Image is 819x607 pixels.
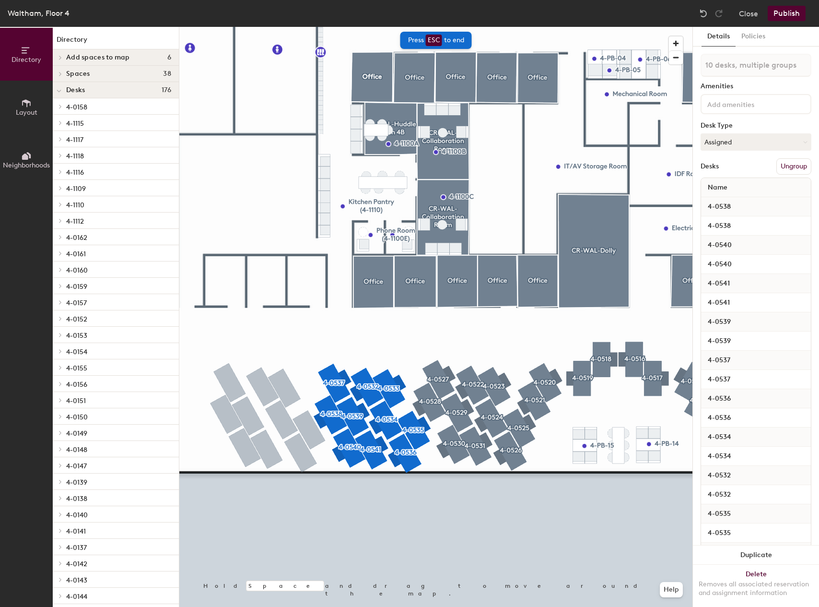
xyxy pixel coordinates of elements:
span: 4-0535 [703,505,736,523]
span: 4-0141 [66,527,86,536]
span: 4-0533 [703,544,736,561]
input: Unnamed desk [703,334,809,348]
span: 4-0149 [66,429,87,438]
button: Assigned [701,133,811,151]
span: 4-0140 [66,511,88,519]
span: 4-0541 [703,275,735,292]
div: Amenities [701,83,811,90]
span: 4-1109 [66,185,86,193]
span: 4-0139 [66,478,87,487]
span: 4-1110 [66,201,84,209]
span: 4-0150 [66,413,88,421]
span: 4-0537 [703,352,735,369]
span: 4-0534 [703,428,736,446]
span: 4-0538 [703,198,736,215]
span: 4-1112 [66,217,84,226]
span: 4-0143 [66,576,87,584]
span: Layout [16,108,37,117]
button: DeleteRemoves all associated reservation and assignment information [693,565,819,607]
span: 4-0155 [66,364,87,372]
span: 4-0158 [66,103,87,111]
span: 4-0144 [66,593,87,601]
input: Unnamed desk [703,488,809,501]
span: Spaces [66,70,90,78]
span: 4-0159 [66,283,87,291]
span: 4-0151 [66,397,86,405]
span: 4-0540 [703,237,737,254]
span: 38 [163,70,171,78]
span: 4-0157 [66,299,87,307]
input: Unnamed desk [703,526,809,540]
h1: Directory [53,35,179,49]
input: Add amenities [705,98,792,109]
img: Redo [714,9,724,18]
span: 4-0147 [66,462,87,470]
span: 4-0138 [66,495,87,503]
span: 4-0532 [703,467,736,484]
div: Desks [701,163,719,170]
span: 4-0142 [66,560,87,568]
span: 4-0539 [703,313,736,331]
span: 4-0156 [66,381,87,389]
button: Publish [768,6,806,21]
button: Duplicate [693,546,819,565]
img: Undo [699,9,708,18]
input: Unnamed desk [703,450,809,463]
div: Press to end [400,32,472,49]
button: Details [702,27,736,47]
span: 4-0152 [66,315,87,323]
button: Ungroup [776,158,811,175]
span: 4-1117 [66,136,83,144]
span: 4-0154 [66,348,87,356]
button: Close [739,6,758,21]
div: Desk Type [701,122,811,130]
span: 4-0153 [66,332,87,340]
span: Add spaces to map [66,54,130,61]
input: Unnamed desk [703,258,809,271]
span: 4-0536 [703,390,736,407]
div: Removes all associated reservation and assignment information [699,580,813,597]
span: Directory [12,56,41,64]
div: Waltham, Floor 4 [8,7,70,19]
span: 4-1118 [66,152,84,160]
span: 4-0148 [66,446,87,454]
span: Name [703,179,732,196]
span: 6 [167,54,171,61]
button: Policies [736,27,771,47]
span: 4-0161 [66,250,86,258]
button: Help [660,582,683,597]
span: 4-0160 [66,266,88,274]
span: ESC [426,35,442,46]
span: 4-0137 [66,544,87,552]
input: Unnamed desk [703,296,809,309]
input: Unnamed desk [703,373,809,386]
span: Desks [66,86,85,94]
input: Unnamed desk [703,219,809,233]
span: 4-1116 [66,168,84,177]
span: 4-0162 [66,234,87,242]
span: 176 [162,86,171,94]
input: Unnamed desk [703,411,809,425]
span: Neighborhoods [3,161,50,169]
span: 4-1115 [66,119,84,128]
